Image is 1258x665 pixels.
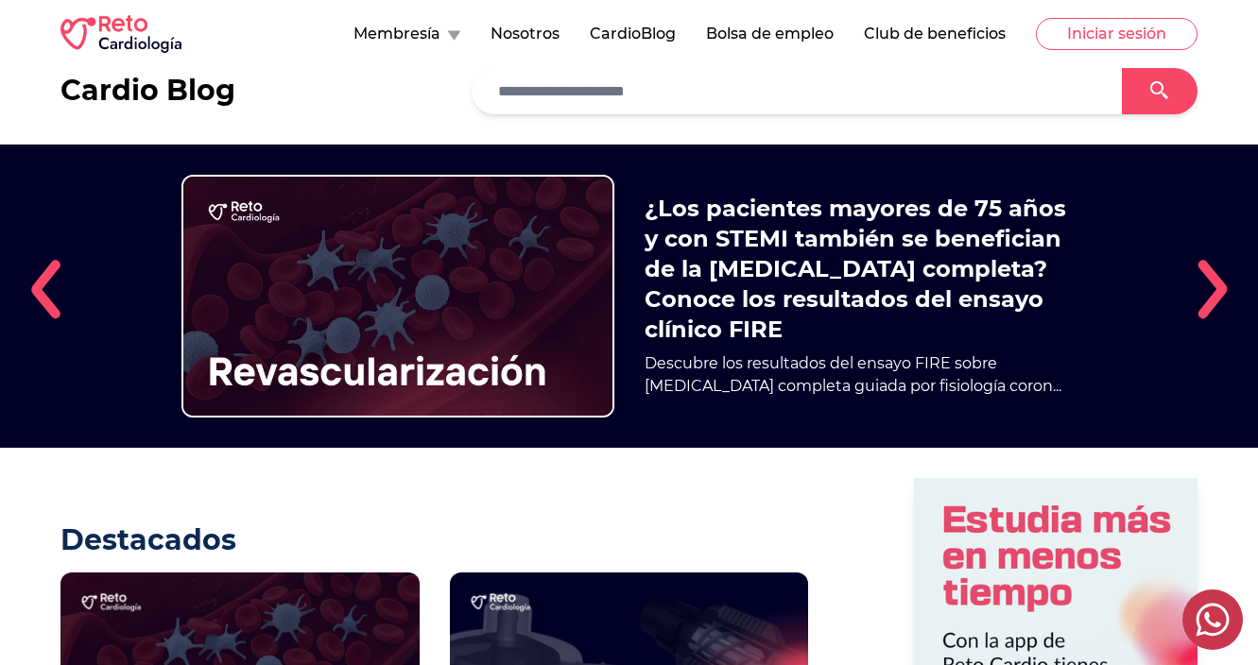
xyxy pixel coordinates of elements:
h2: Cardio Blog [60,74,235,108]
div: 1 / 5 [60,145,1198,448]
h2: Destacados [60,523,808,557]
img: left [30,260,60,320]
img: ¿Los pacientes mayores de 75 años y con STEMI también se benefician de la revascularización compl... [181,175,614,418]
button: CardioBlog [590,23,676,45]
p: Descubre los resultados del ensayo FIRE sobre [MEDICAL_DATA] completa guiada por fisiología coron... [645,352,1077,398]
img: right [1198,260,1228,320]
img: RETO Cardio Logo [60,15,181,53]
button: Club de beneficios [864,23,1006,45]
a: ¿Los pacientes mayores de 75 años y con STEMI también se benefician de la [MEDICAL_DATA] completa... [645,194,1077,345]
button: Nosotros [491,23,560,45]
button: Membresía [353,23,460,45]
button: Iniciar sesión [1036,18,1198,50]
button: Bolsa de empleo [706,23,834,45]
